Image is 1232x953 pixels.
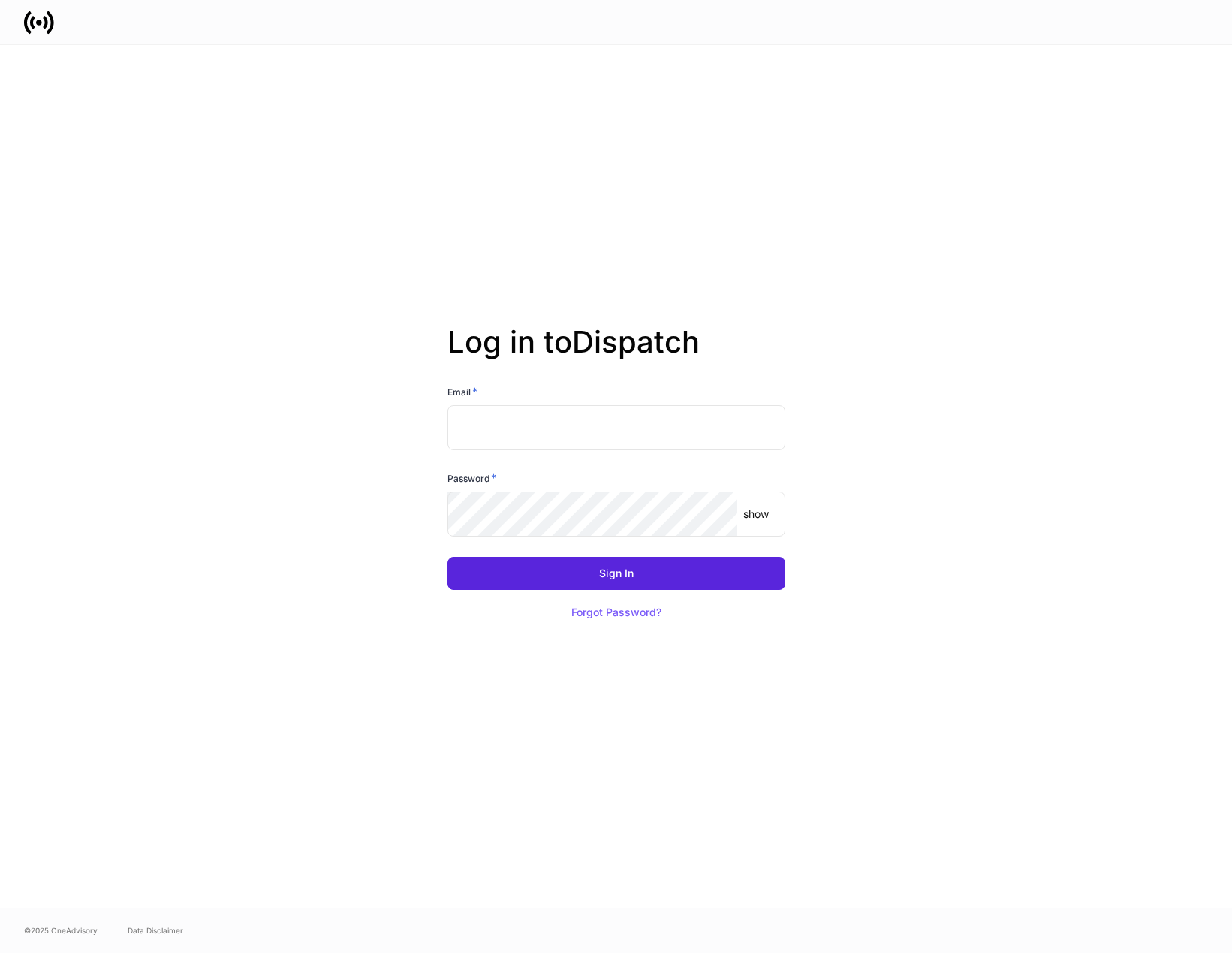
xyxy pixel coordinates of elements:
a: Data Disclaimer [128,924,183,936]
span: © 2025 OneAdvisory [24,924,98,936]
button: Forgot Password? [553,596,680,629]
h6: Password [447,470,496,486]
p: show [743,507,769,522]
h6: Email [447,384,477,399]
div: Sign In [599,568,634,579]
div: Forgot Password? [571,607,661,618]
button: Sign In [447,557,785,590]
h2: Log in to Dispatch [447,324,785,384]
